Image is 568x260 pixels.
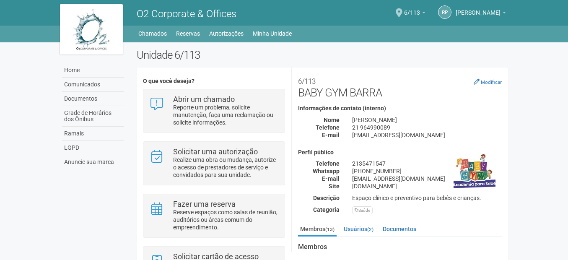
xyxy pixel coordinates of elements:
span: Rossana Pugliese [456,1,501,16]
p: Realize uma obra ou mudança, autorize o acesso de prestadores de serviço e convidados para sua un... [173,156,278,179]
strong: E-mail [322,132,340,138]
a: Fazer uma reserva Reserve espaços como salas de reunião, auditórios ou áreas comum do empreendime... [150,200,278,231]
span: O2 Corporate & Offices [137,8,236,20]
strong: Nome [324,117,340,123]
a: Solicitar uma autorização Realize uma obra ou mudança, autorize o acesso de prestadores de serviç... [150,148,278,179]
img: business.png [454,149,495,191]
div: 21 964990089 [346,124,508,131]
strong: Fazer uma reserva [173,200,236,208]
p: Reserve espaços como salas de reunião, auditórios ou áreas comum do empreendimento. [173,208,278,231]
div: [EMAIL_ADDRESS][DOMAIN_NAME] [346,175,508,182]
a: Reservas [176,28,200,39]
h2: BABY GYM BARRA [298,74,502,99]
a: Minha Unidade [253,28,292,39]
a: LGPD [62,141,124,155]
div: [DOMAIN_NAME] [346,182,508,190]
small: 6/113 [298,77,316,86]
div: [PHONE_NUMBER] [346,167,508,175]
a: Documentos [381,223,418,235]
small: Modificar [481,79,502,85]
p: Reporte um problema, solicite manutenção, faça uma reclamação ou solicite informações. [173,104,278,126]
strong: Site [329,183,340,190]
h4: Informações de contato (interno) [298,105,502,112]
strong: Abrir um chamado [173,95,235,104]
a: Comunicados [62,78,124,92]
a: Usuários(2) [342,223,376,235]
a: Abrir um chamado Reporte um problema, solicite manutenção, faça uma reclamação ou solicite inform... [150,96,278,126]
a: Documentos [62,92,124,106]
div: 2135471547 [346,160,508,167]
strong: Descrição [313,195,340,201]
strong: Categoria [313,206,340,213]
a: Modificar [474,78,502,85]
div: [EMAIL_ADDRESS][DOMAIN_NAME] [346,131,508,139]
small: (13) [325,226,335,232]
div: [PERSON_NAME] [346,116,508,124]
a: Membros(13) [298,223,337,237]
h2: Unidade 6/113 [137,49,508,61]
a: Grade de Horários dos Ônibus [62,106,124,127]
h4: Perfil público [298,149,502,156]
a: Home [62,63,124,78]
strong: Solicitar uma autorização [173,147,258,156]
img: logo.jpg [60,4,123,55]
a: RP [438,5,451,19]
h4: O que você deseja? [143,78,285,84]
strong: Telefone [316,124,340,131]
div: Saúde [352,206,373,214]
strong: Membros [298,243,502,251]
small: (2) [367,226,373,232]
a: Chamados [138,28,167,39]
a: Anuncie sua marca [62,155,124,169]
a: Ramais [62,127,124,141]
strong: E-mail [322,175,340,182]
span: 6/113 [404,1,420,16]
a: [PERSON_NAME] [456,10,506,17]
a: Autorizações [209,28,244,39]
a: 6/113 [404,10,425,17]
strong: Telefone [316,160,340,167]
strong: Whatsapp [313,168,340,174]
div: Espaço clínico e preventivo para bebês e crianças. [346,194,508,202]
